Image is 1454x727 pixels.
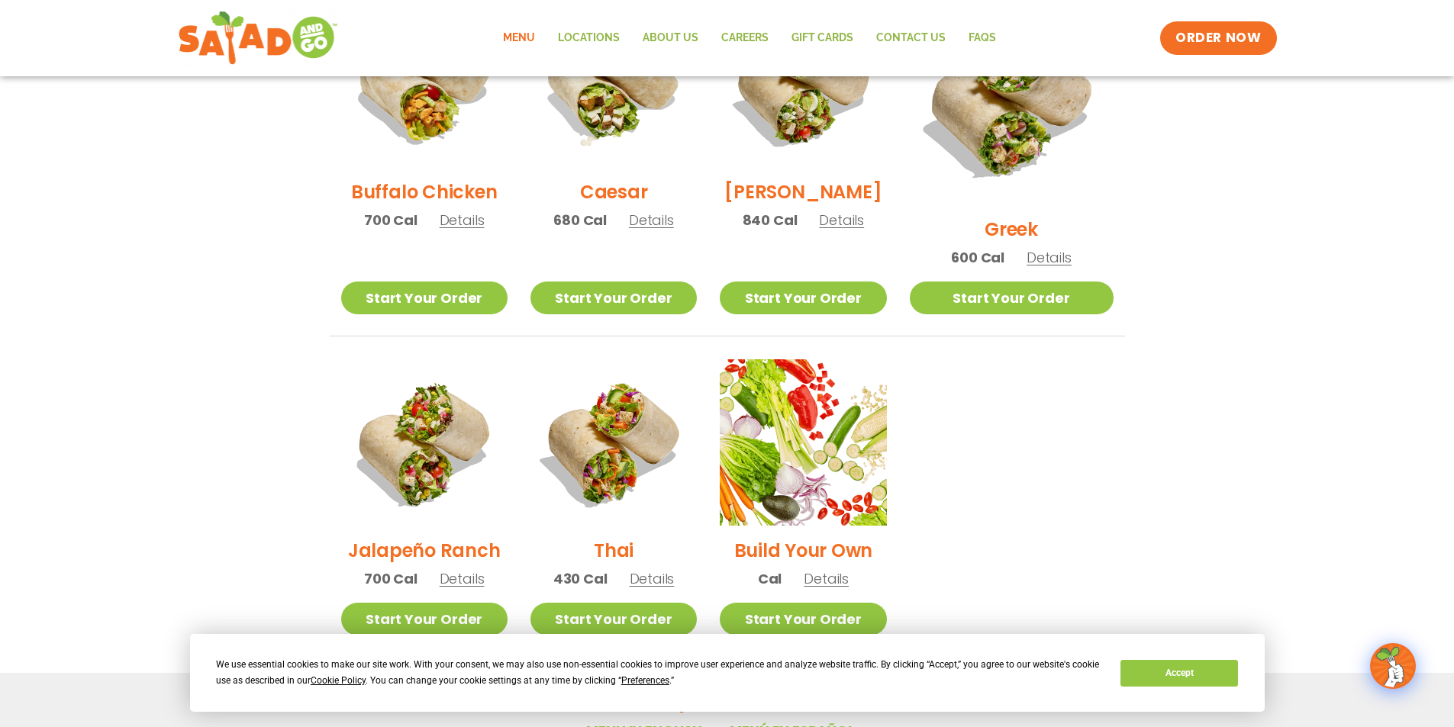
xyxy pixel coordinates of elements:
h2: [PERSON_NAME] [724,179,882,205]
span: 700 Cal [364,568,418,589]
img: Product photo for Buffalo Chicken Wrap [341,1,508,167]
a: Start Your Order [720,603,886,635]
h2: Greek [985,216,1038,243]
a: Locations [546,21,631,56]
a: GIFT CARDS [780,21,865,56]
a: Start Your Order [530,281,697,314]
span: 600 Cal [951,247,1004,268]
a: Start Your Order [720,281,886,314]
h2: Build Your Own [734,537,873,564]
a: About Us [631,21,710,56]
span: 430 Cal [553,568,608,589]
span: 840 Cal [743,210,798,230]
a: ORDER NOW [1160,21,1276,55]
span: Cal [758,568,782,589]
a: Contact Us [865,21,957,56]
div: We use essential cookies to make our site work. With your consent, we may also use non-essential ... [216,657,1102,689]
a: Start Your Order [341,603,508,635]
h2: Thai [594,537,634,564]
span: Details [1027,248,1072,267]
a: Careers [710,21,780,56]
img: Product photo for Build Your Own [720,359,886,526]
a: Menu [492,21,546,56]
a: Start Your Order [530,603,697,635]
nav: Menu [492,21,1007,56]
span: 680 Cal [553,210,607,230]
span: Details [630,569,675,588]
img: new-SAG-logo-768×292 [178,8,339,69]
div: Cookie Consent Prompt [190,634,1265,712]
h2: Caesar [580,179,648,205]
a: Start Your Order [341,281,508,314]
h2: Buffalo Chicken [351,179,497,205]
span: 700 Cal [364,210,418,230]
img: Product photo for Jalapeño Ranch Wrap [341,359,508,526]
h2: Jalapeño Ranch [348,537,501,564]
a: FAQs [957,21,1007,56]
span: Details [440,569,485,588]
a: Start Your Order [910,281,1114,314]
span: Details [804,569,849,588]
span: Details [819,211,864,230]
img: wpChatIcon [1372,645,1414,687]
img: Product photo for Cobb Wrap [720,1,886,167]
span: Cookie Policy [311,675,366,686]
img: Product photo for Greek Wrap [910,1,1114,204]
img: Product photo for Caesar Wrap [530,1,697,167]
span: Preferences [621,675,669,686]
span: ORDER NOW [1175,29,1261,47]
img: Product photo for Thai Wrap [530,359,697,526]
span: Details [629,211,674,230]
span: Details [440,211,485,230]
button: Accept [1120,660,1238,687]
